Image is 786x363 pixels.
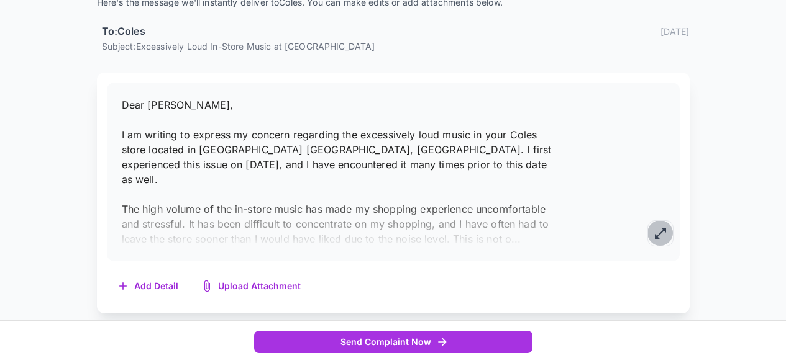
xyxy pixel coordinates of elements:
p: [DATE] [660,25,690,38]
span: Dear [PERSON_NAME], I am writing to express my concern regarding the excessively loud music in yo... [122,99,552,245]
button: Send Complaint Now [254,331,532,354]
p: Subject: Excessively Loud In-Store Music at [GEOGRAPHIC_DATA] [102,40,690,53]
h6: To: Coles [102,24,145,40]
span: ... [511,233,521,245]
button: Add Detail [107,274,191,299]
button: Upload Attachment [191,274,313,299]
